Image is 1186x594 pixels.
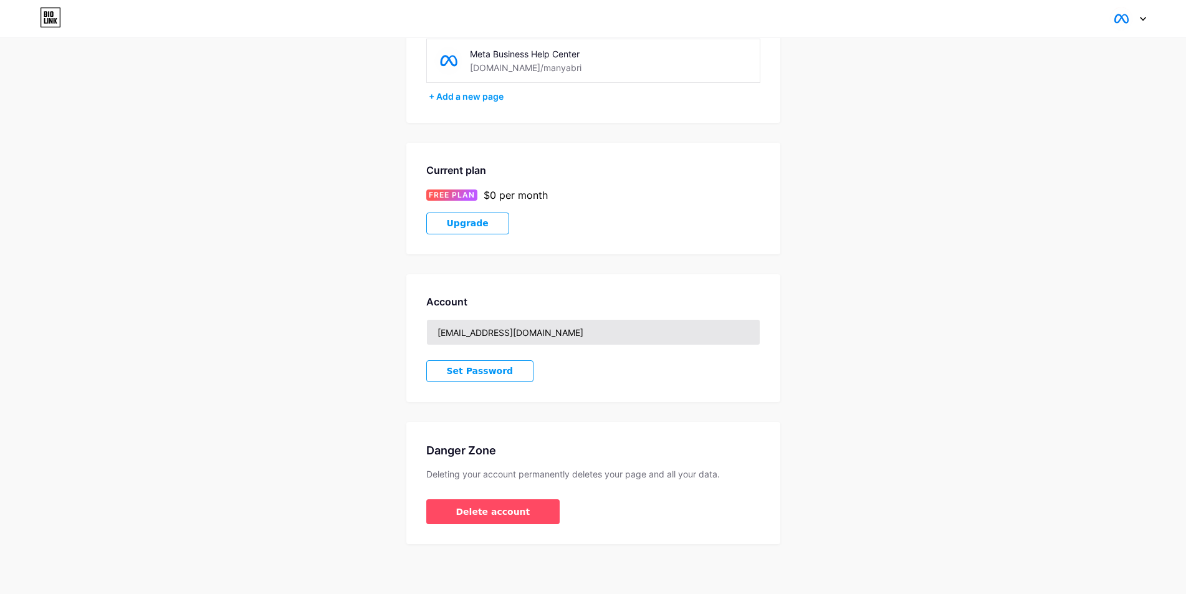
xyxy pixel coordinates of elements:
[447,366,514,376] span: Set Password
[456,505,530,519] span: Delete account
[426,294,760,309] div: Account
[434,47,462,75] img: manyabri
[426,360,534,382] button: Set Password
[470,47,646,60] div: Meta Business Help Center
[484,188,548,203] div: $0 per month
[447,218,489,229] span: Upgrade
[426,213,509,234] button: Upgrade
[1109,7,1133,31] img: Manya Brigg
[427,320,760,345] input: Email
[426,442,760,459] div: Danger Zone
[426,499,560,524] button: Delete account
[429,90,760,103] div: + Add a new page
[429,189,475,201] span: FREE PLAN
[470,61,581,74] div: [DOMAIN_NAME]/manyabri
[426,469,760,479] div: Deleting your account permanently deletes your page and all your data.
[426,163,760,178] div: Current plan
